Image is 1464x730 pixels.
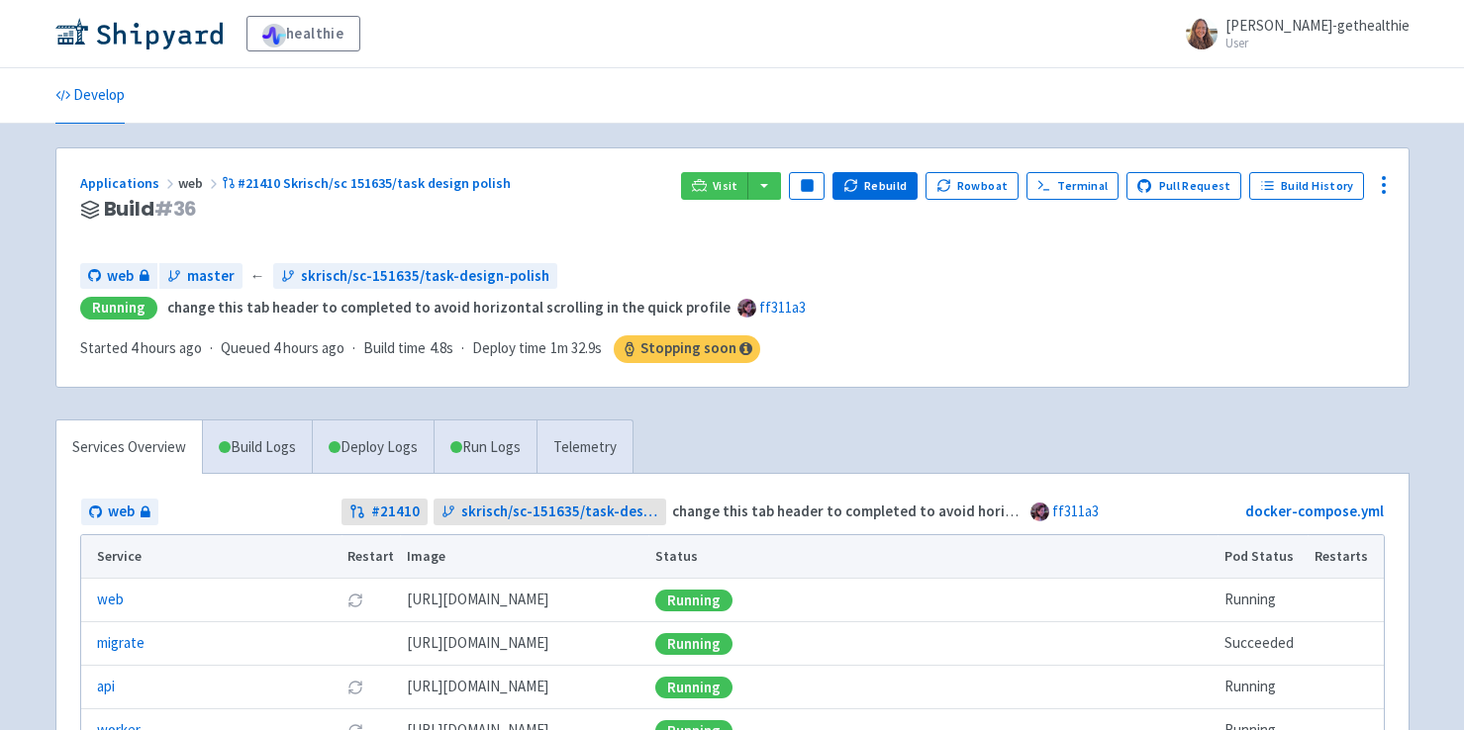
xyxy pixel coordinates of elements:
span: Started [80,338,202,357]
button: Restart pod [347,680,363,695]
a: docker-compose.yml [1245,502,1384,520]
th: Pod Status [1218,535,1308,579]
a: Develop [55,68,125,124]
a: [PERSON_NAME]-gethealthie User [1174,18,1410,49]
a: skrisch/sc-151635/task-design-polish [273,263,557,290]
a: ff311a3 [1052,502,1099,520]
span: web [107,265,134,288]
span: [DOMAIN_NAME][URL] [407,589,548,611]
a: Telemetry [537,420,633,475]
div: Running [655,677,732,698]
a: #21410 [342,499,428,525]
a: master [159,263,243,290]
div: Running [655,633,732,655]
span: ← [250,265,265,288]
span: [DOMAIN_NAME][URL] [407,632,548,655]
span: [PERSON_NAME]-gethealthie [1225,16,1410,35]
span: skrisch/sc-151635/task-design-polish [301,265,549,288]
button: Rowboat [926,172,1019,200]
strong: change this tab header to completed to avoid horizontal scrolling in the quick profile [672,502,1235,520]
span: 4.8s [430,337,453,360]
span: 1m 32.9s [550,337,602,360]
div: Running [655,590,732,611]
a: Deploy Logs [312,420,434,475]
span: skrisch/sc-151635/task-design-polish [461,501,658,523]
a: api [97,676,115,698]
small: User [1225,37,1410,49]
a: Build History [1249,172,1364,200]
time: 4 hours ago [273,338,344,357]
span: web [108,501,135,523]
a: Terminal [1026,172,1119,200]
div: · · · [80,335,760,363]
span: Stopping soon [614,335,760,363]
span: master [187,265,235,288]
span: Build [104,198,198,221]
div: Running [80,297,157,319]
th: Service [81,535,342,579]
img: Shipyard logo [55,18,223,49]
a: Visit [681,172,748,200]
a: web [81,499,158,525]
a: healthie [246,16,360,51]
span: # 36 [154,195,198,223]
td: Running [1218,579,1308,622]
span: Build time [363,337,426,360]
span: Queued [221,338,344,357]
td: Running [1218,666,1308,709]
a: skrisch/sc-151635/task-design-polish [434,499,666,525]
a: migrate [97,632,145,655]
th: Restarts [1308,535,1383,579]
a: Run Logs [434,420,537,475]
time: 4 hours ago [131,338,202,357]
span: [DOMAIN_NAME][URL] [407,676,548,698]
button: Pause [789,172,825,200]
a: Services Overview [56,420,202,475]
button: Rebuild [832,172,918,200]
th: Image [400,535,648,579]
strong: # 21410 [371,501,420,523]
a: Pull Request [1126,172,1242,200]
a: #21410 Skrisch/sc 151635/task design polish [222,174,515,192]
span: Visit [713,178,738,194]
button: Restart pod [347,593,363,608]
th: Status [648,535,1218,579]
a: web [97,589,124,611]
th: Restart [342,535,401,579]
td: Succeeded [1218,622,1308,666]
a: Build Logs [203,420,312,475]
span: Deploy time [472,337,546,360]
a: ff311a3 [759,298,806,317]
strong: change this tab header to completed to avoid horizontal scrolling in the quick profile [167,298,731,317]
a: web [80,263,157,290]
span: web [178,174,222,192]
a: Applications [80,174,178,192]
